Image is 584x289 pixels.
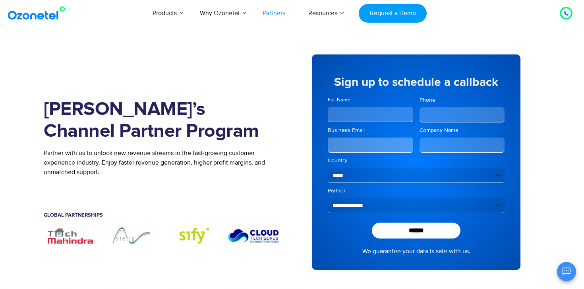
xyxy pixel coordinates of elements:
label: Full Name [328,96,413,104]
h5: Sign up to schedule a callback [328,76,505,88]
label: Partner [328,187,505,195]
a: Request a Demo [359,4,427,23]
div: 6 / 7 [227,226,280,245]
button: Open chat [557,262,576,281]
div: 3 / 7 [44,226,97,245]
img: TechMahindra [44,226,97,245]
label: Business Email [328,126,413,134]
div: Image Carousel [44,226,280,245]
label: Country [328,157,505,165]
img: Sify [166,226,219,245]
img: CloubTech [227,226,280,245]
img: Stetig [105,226,158,245]
div: 5 / 7 [166,226,219,245]
a: We guarantee your data is safe with us. [362,246,470,256]
p: Partner with us to unlock new revenue streams in the fast-growing customer experience industry. E... [44,148,280,177]
div: 4 / 7 [105,226,158,245]
label: Company Name [420,126,505,134]
h5: Global Partnerships [44,213,280,218]
h1: [PERSON_NAME]’s Channel Partner Program [44,99,280,142]
label: Phone [420,96,505,104]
